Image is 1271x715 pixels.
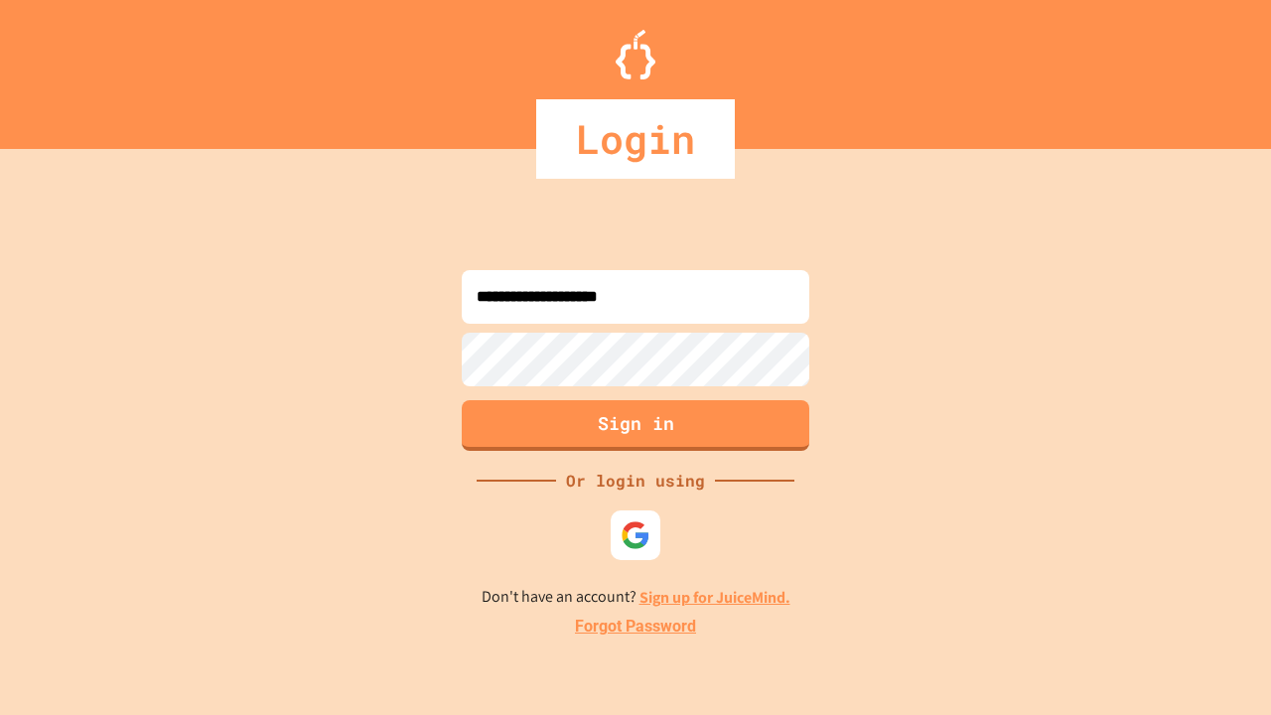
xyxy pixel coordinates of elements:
img: google-icon.svg [621,520,650,550]
a: Forgot Password [575,615,696,639]
div: Login [536,99,735,179]
img: Logo.svg [616,30,655,79]
div: Or login using [556,469,715,493]
button: Sign in [462,400,809,451]
a: Sign up for JuiceMind. [639,587,790,608]
p: Don't have an account? [482,585,790,610]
